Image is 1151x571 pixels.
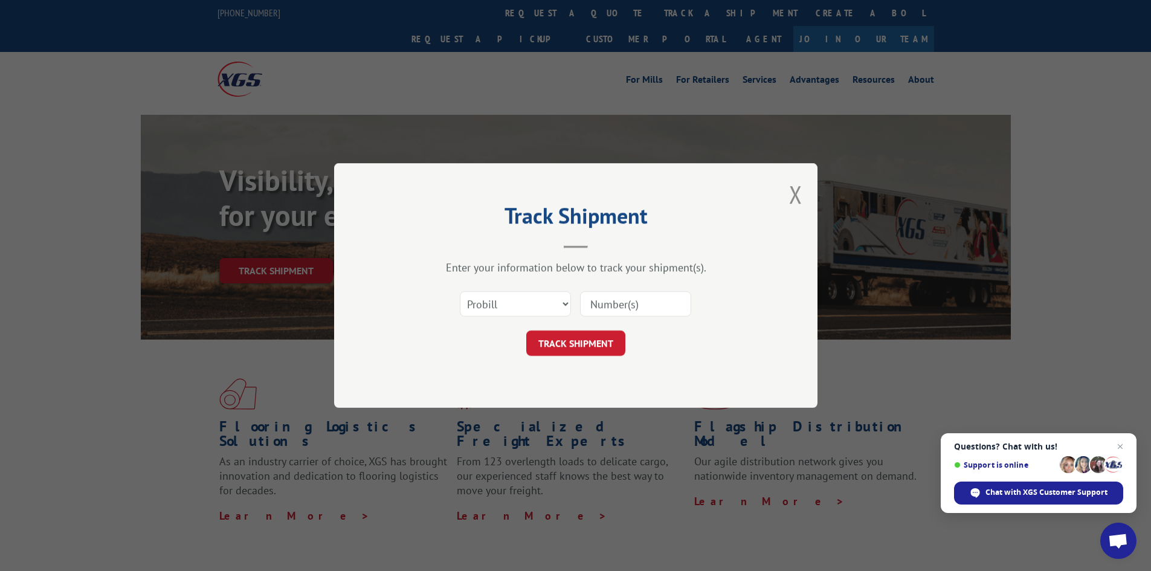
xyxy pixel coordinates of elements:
[789,178,802,210] button: Close modal
[954,482,1123,505] div: Chat with XGS Customer Support
[395,207,757,230] h2: Track Shipment
[1100,523,1136,559] div: Open chat
[580,291,691,317] input: Number(s)
[526,331,625,356] button: TRACK SHIPMENT
[954,460,1056,469] span: Support is online
[985,487,1107,498] span: Chat with XGS Customer Support
[1113,439,1127,454] span: Close chat
[954,442,1123,451] span: Questions? Chat with us!
[395,260,757,274] div: Enter your information below to track your shipment(s).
